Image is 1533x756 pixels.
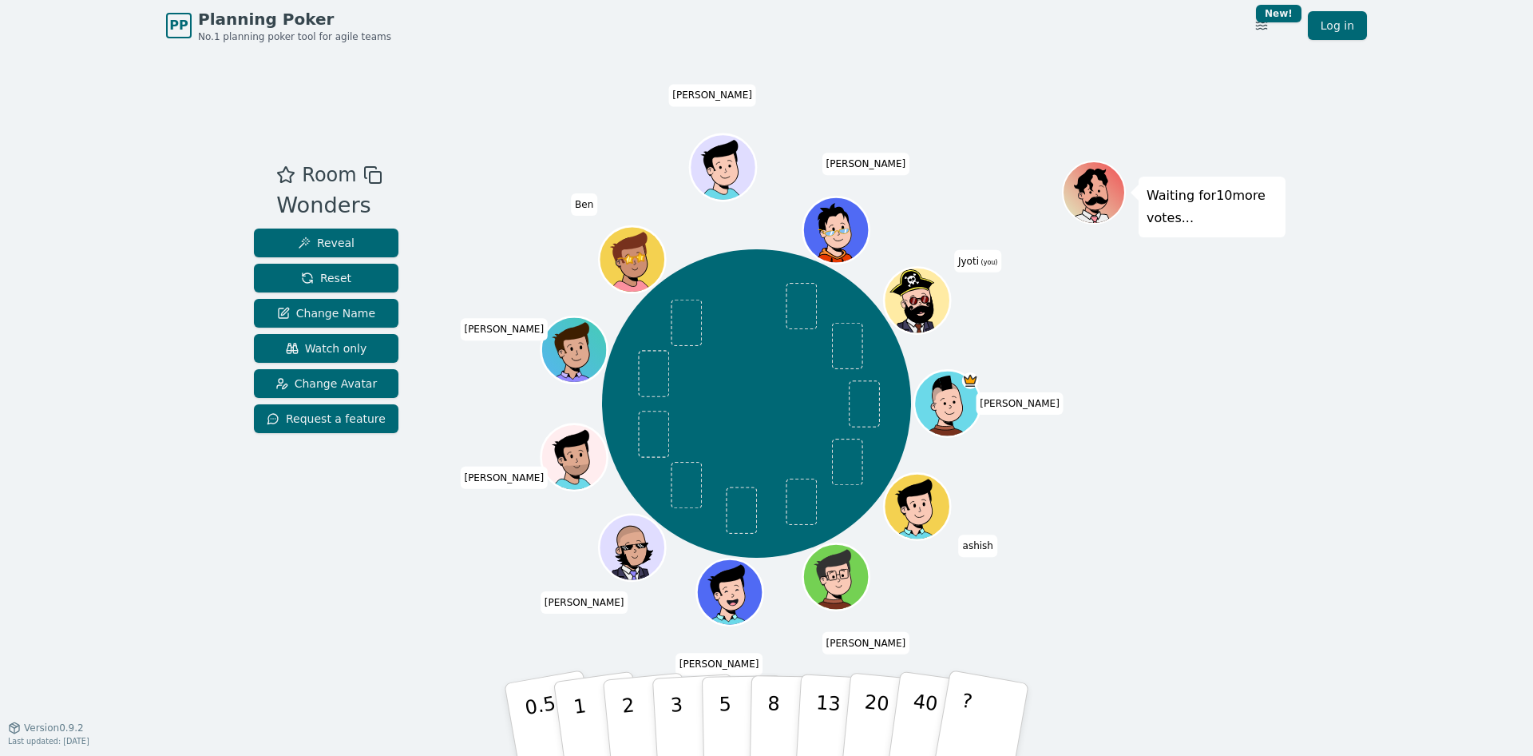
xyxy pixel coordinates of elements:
span: Click to change your name [541,591,628,614]
span: Change Name [277,305,375,321]
span: Click to change your name [822,632,910,655]
span: Click to change your name [976,392,1064,415]
span: Reveal [298,235,355,251]
p: Waiting for 10 more votes... [1147,185,1277,229]
button: Change Name [254,299,398,328]
span: Click to change your name [675,653,763,675]
span: Last updated: [DATE] [8,737,89,746]
button: Version0.9.2 [8,722,84,734]
button: Watch only [254,334,398,363]
span: Reset [301,270,351,286]
button: Change Avatar [254,369,398,398]
button: Reveal [254,229,398,257]
button: Request a feature [254,404,398,433]
span: Click to change your name [571,193,597,216]
span: PP [169,16,188,35]
div: New! [1256,5,1301,22]
span: Planning Poker [198,8,391,30]
span: Click to change your name [460,467,548,489]
span: Click to change your name [822,153,910,175]
span: Click to change your name [460,318,548,340]
span: Edward is the host [961,372,978,389]
span: No.1 planning poker tool for agile teams [198,30,391,43]
button: New! [1247,11,1276,40]
a: PPPlanning PokerNo.1 planning poker tool for agile teams [166,8,391,43]
span: Click to change your name [954,250,1002,273]
button: Click to change your avatar [885,269,948,332]
span: Click to change your name [668,84,756,106]
a: Log in [1308,11,1367,40]
span: Room [302,161,356,189]
span: Click to change your name [959,535,997,557]
span: Change Avatar [275,376,378,392]
button: Reset [254,264,398,292]
span: Version 0.9.2 [24,722,84,734]
span: (you) [979,259,998,266]
button: Add as favourite [276,161,295,189]
div: Wonders [276,189,382,222]
span: Request a feature [267,411,386,427]
span: Watch only [286,340,367,356]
